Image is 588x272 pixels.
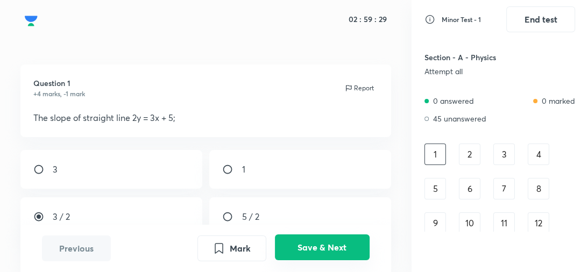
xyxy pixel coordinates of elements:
p: Report [354,83,374,93]
button: Save & Next [275,234,370,260]
h5: 59 : [362,14,377,25]
p: 0 marked [542,95,575,106]
h5: 02 : [349,14,362,25]
div: 3 [493,144,515,165]
div: 5 [424,178,446,199]
p: The slope of straight line 2y = 3x + 5; [33,111,378,124]
div: 9 [424,212,446,234]
p: 0 answered [433,95,474,106]
button: Mark [197,235,266,261]
div: 7 [493,178,515,199]
div: 1 [424,144,446,165]
div: 4 [528,144,549,165]
div: 12 [528,212,549,234]
p: 45 unanswered [433,113,486,124]
div: 2 [459,144,480,165]
div: Attempt all [424,67,530,76]
h6: +4 marks, -1 mark [33,89,85,98]
button: End test [506,6,575,32]
button: Previous [42,235,111,261]
h5: Question 1 [33,77,85,89]
img: report icon [344,84,353,92]
p: 1 [242,163,245,176]
p: 3 [53,163,58,176]
div: 8 [528,178,549,199]
div: 10 [459,212,480,234]
p: 3 / 2 [53,210,70,223]
div: 6 [459,178,480,199]
h6: Minor Test - 1 [442,15,481,24]
p: 5 / 2 [242,210,259,223]
div: 11 [493,212,515,234]
h5: 29 [377,14,387,25]
h5: Section - A - Physics [424,52,530,63]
